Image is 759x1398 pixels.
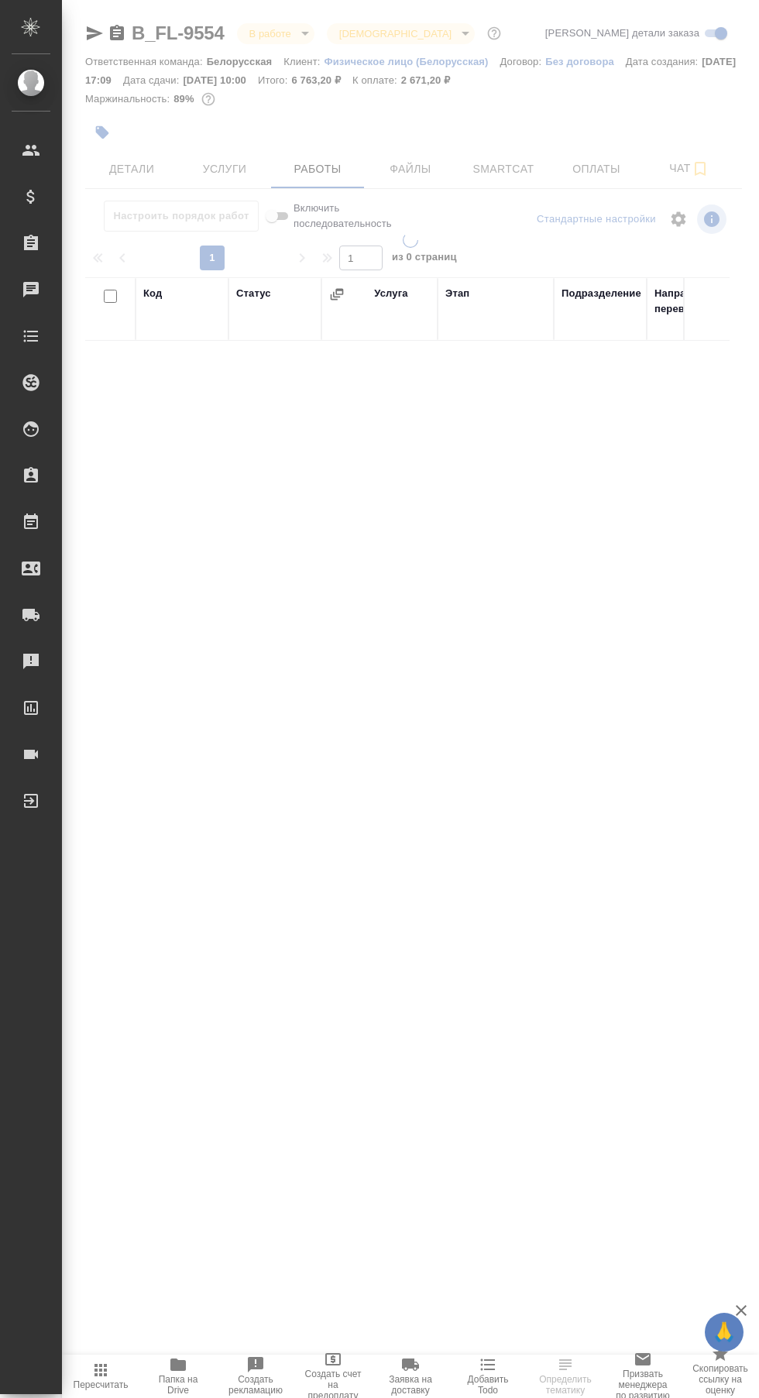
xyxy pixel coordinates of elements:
[143,286,162,301] div: Код
[562,286,641,301] div: Подразделение
[236,286,271,301] div: Статус
[381,1374,440,1396] span: Заявка на доставку
[149,1374,208,1396] span: Папка на Drive
[527,1355,604,1398] button: Определить тематику
[654,286,732,317] div: Направление перевода
[62,1355,139,1398] button: Пересчитать
[74,1379,129,1390] span: Пересчитать
[449,1355,527,1398] button: Добавить Todo
[711,1316,737,1348] span: 🙏
[294,1355,372,1398] button: Создать счет на предоплату
[139,1355,217,1398] button: Папка на Drive
[458,1374,517,1396] span: Добавить Todo
[536,1374,595,1396] span: Определить тематику
[604,1355,682,1398] button: Призвать менеджера по развитию
[445,286,469,301] div: Этап
[329,287,345,302] button: Сгруппировать
[217,1355,294,1398] button: Создать рекламацию
[705,1313,744,1352] button: 🙏
[226,1374,285,1396] span: Создать рекламацию
[374,286,407,301] div: Услуга
[682,1355,759,1398] button: Скопировать ссылку на оценку заказа
[372,1355,449,1398] button: Заявка на доставку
